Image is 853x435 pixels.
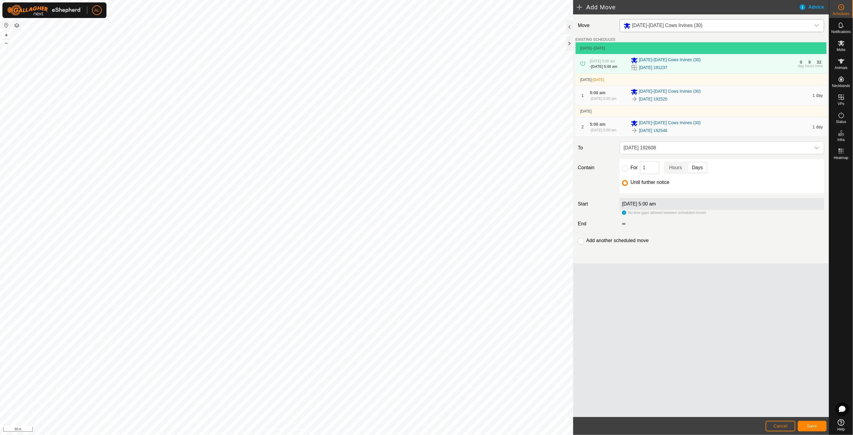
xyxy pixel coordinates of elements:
span: Days [692,164,703,171]
span: [DATE] 5:00 am [591,128,616,132]
span: [DATE] [580,109,592,113]
span: VPs [838,102,844,106]
a: [DATE] 191237 [639,64,668,71]
label: Move [576,19,618,32]
div: 0 [800,60,802,64]
div: - [590,96,616,101]
span: AL [94,7,99,13]
button: Reset Map [3,22,10,29]
span: Mobs [837,48,846,52]
div: dropdown trigger [811,142,823,154]
span: Help [837,427,845,431]
span: Status [836,120,846,124]
span: [DATE] [593,78,604,82]
span: 1 day [813,93,823,98]
div: - [590,127,616,133]
span: [DATE]-[DATE] Cows Irvines (30) [639,57,701,64]
img: Gallagher Logo [7,5,82,16]
h2: Add Move [577,4,799,11]
label: End [576,220,618,227]
label: Contain [576,164,618,171]
label: ∞ [620,221,628,226]
label: Until further notice [630,180,669,185]
span: Cancel [774,424,788,428]
span: No time gaps allowed between scheduled moves [628,211,706,215]
div: - [590,64,618,69]
span: [DATE]-[DATE] Cows Irvines (30) [639,88,701,95]
label: For [630,165,638,170]
span: [DATE]-[DATE] Cows Irvines (30) [639,120,701,127]
a: Privacy Policy [263,427,285,433]
span: Hours [669,164,682,171]
span: 5:00 am [590,90,606,95]
a: [DATE] 192546 [639,127,668,134]
div: day [798,64,804,68]
label: EXISTING SCHEDULES [576,37,615,42]
img: To [631,127,638,134]
img: To [631,95,638,103]
span: Infra [837,138,845,142]
button: + [3,31,10,39]
span: Neckbands [832,84,850,88]
span: 5:00 am [590,122,606,127]
span: Notifications [831,30,851,34]
span: [DATE] 5:00 am [591,97,616,101]
label: Start [576,200,618,208]
a: Contact Us [292,427,310,433]
span: Animals [835,66,848,70]
span: Heatmap [834,156,849,160]
div: dropdown trigger [811,19,823,32]
div: mins [816,64,823,68]
span: Schedules [833,12,849,16]
button: Cancel [766,421,795,431]
span: - [DATE] [592,46,605,50]
label: To [576,142,618,154]
span: Save [807,424,817,428]
span: 2020-2021 Cows Irvines [621,19,811,32]
label: Add another scheduled move [586,238,649,243]
a: Help [829,417,853,433]
div: Advice [799,4,829,11]
span: 2025-08-11 192608 [621,142,811,154]
span: [DATE] [580,46,592,50]
span: [DATE] 5:00 am [591,64,618,69]
span: [DATE] [580,78,592,82]
button: Save [798,421,827,431]
div: hours [805,64,814,68]
span: [DATE] 5:00 am [590,59,615,63]
div: 9 [809,60,811,64]
button: – [3,39,10,46]
label: [DATE] 5:00 am [622,201,656,206]
span: 1 day [813,124,823,129]
div: 32 [817,60,822,64]
button: Map Layers [13,22,20,29]
span: 2 [582,124,584,129]
a: [DATE] 192520 [639,96,668,102]
span: - [592,78,604,82]
span: [DATE]-[DATE] Cows Irvines (30) [632,23,702,28]
span: 1 [582,93,584,98]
